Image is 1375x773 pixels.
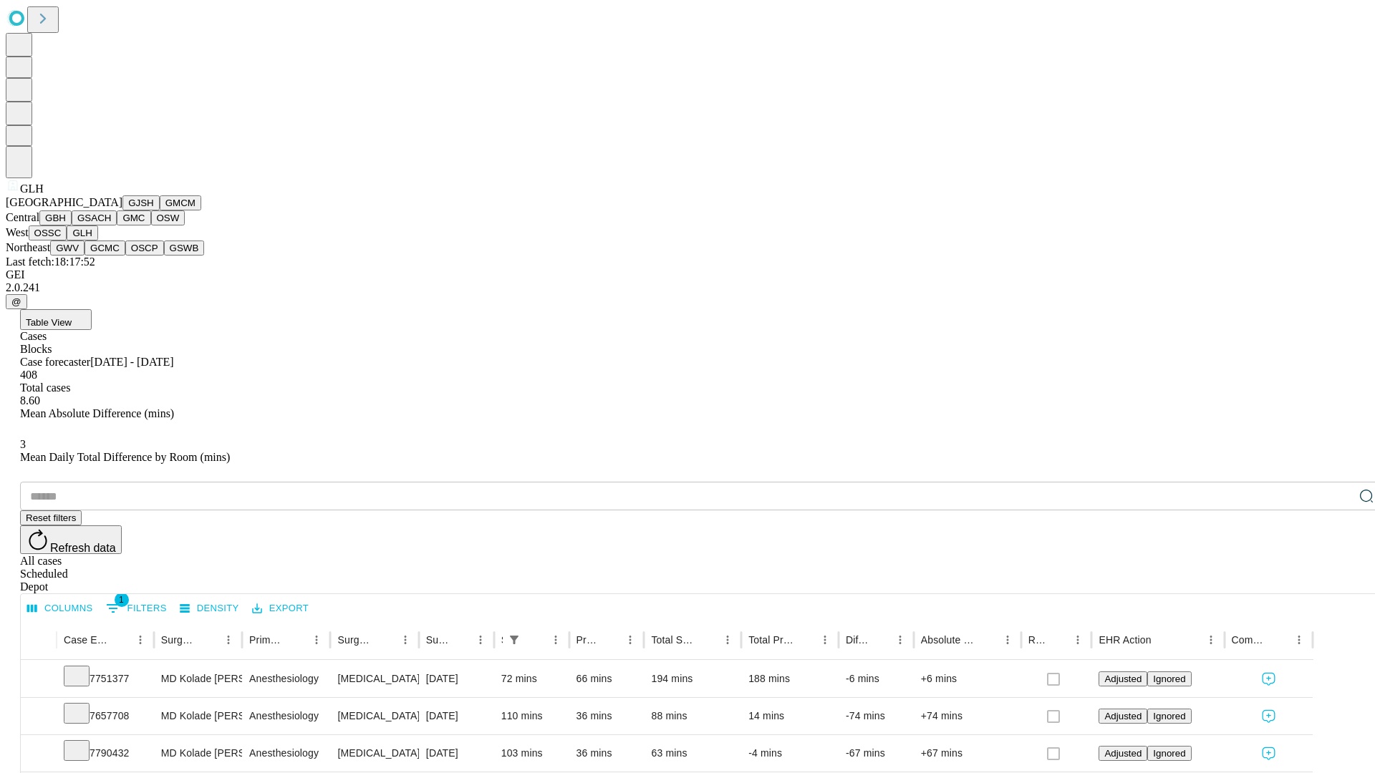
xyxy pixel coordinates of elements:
div: EHR Action [1099,634,1151,646]
button: Reset filters [20,510,82,525]
div: Total Scheduled Duration [651,634,696,646]
button: Adjusted [1099,709,1147,724]
div: [DATE] [426,661,487,697]
button: Expand [28,742,49,767]
div: Surgery Name [337,634,373,646]
button: Refresh data [20,525,122,554]
button: Menu [1201,630,1221,650]
div: 66 mins [576,661,637,697]
div: 103 mins [501,735,562,772]
div: 7657708 [64,698,147,734]
button: Menu [471,630,491,650]
div: [MEDICAL_DATA] [MEDICAL_DATA] AND OR [MEDICAL_DATA] [337,661,411,697]
div: 36 mins [576,698,637,734]
span: Ignored [1153,711,1185,721]
button: Sort [286,630,307,650]
button: GLH [67,225,97,240]
div: 7751377 [64,661,147,697]
span: Ignored [1153,674,1185,684]
div: Predicted In Room Duration [576,634,599,646]
span: [DATE] - [DATE] [90,356,173,368]
button: Menu [718,630,738,650]
button: Menu [395,630,415,650]
button: GSWB [164,240,205,256]
span: Refresh data [50,542,116,554]
span: 408 [20,369,37,381]
button: Sort [375,630,395,650]
button: Ignored [1147,709,1191,724]
div: Resolved in EHR [1028,634,1047,646]
span: Ignored [1153,748,1185,759]
div: 72 mins [501,661,562,697]
span: Mean Daily Total Difference by Room (mins) [20,451,230,463]
div: Surgeon Name [161,634,197,646]
button: Expand [28,704,49,729]
div: Total Predicted Duration [748,634,793,646]
button: Menu [620,630,640,650]
span: Last fetch: 18:17:52 [6,256,95,268]
button: Menu [546,630,566,650]
div: Anesthesiology [249,698,323,734]
button: GJSH [122,195,160,210]
div: -67 mins [846,735,907,772]
button: OSW [151,210,185,225]
div: 188 mins [748,661,831,697]
span: [GEOGRAPHIC_DATA] [6,196,122,208]
span: Reset filters [26,512,76,523]
button: Select columns [24,598,97,620]
span: Northeast [6,241,50,253]
div: -6 mins [846,661,907,697]
button: GCMC [85,240,125,256]
button: Sort [198,630,218,650]
button: OSCP [125,240,164,256]
div: 63 mins [651,735,734,772]
button: GBH [39,210,72,225]
button: Ignored [1147,746,1191,761]
div: Comments [1232,634,1268,646]
div: 2.0.241 [6,281,1369,294]
div: [DATE] [426,698,487,734]
div: 194 mins [651,661,734,697]
button: Sort [1269,630,1289,650]
div: -74 mins [846,698,907,734]
button: Sort [600,630,620,650]
span: Mean Absolute Difference (mins) [20,407,174,419]
span: Adjusted [1104,748,1142,759]
button: @ [6,294,27,309]
button: Show filters [102,597,170,620]
button: Sort [698,630,718,650]
div: GEI [6,268,1369,281]
div: Difference [846,634,869,646]
span: @ [11,296,21,307]
div: 110 mins [501,698,562,734]
button: GMCM [160,195,201,210]
button: Sort [450,630,471,650]
button: Expand [28,667,49,692]
button: Sort [870,630,890,650]
div: 1 active filter [504,630,524,650]
div: 88 mins [651,698,734,734]
button: Menu [218,630,238,650]
div: [MEDICAL_DATA] WITH [MEDICAL_DATA] AND/OR [MEDICAL_DATA] WITH OR WITHOUT D\T\C [337,698,411,734]
div: MD Kolade [PERSON_NAME] Md [161,661,235,697]
span: Adjusted [1104,674,1142,684]
span: Total cases [20,381,70,394]
span: Case forecaster [20,356,90,368]
span: West [6,226,29,238]
div: MD Kolade [PERSON_NAME] Md [161,735,235,772]
div: 7790432 [64,735,147,772]
button: Adjusted [1099,746,1147,761]
span: 3 [20,438,26,450]
button: Menu [1289,630,1309,650]
button: Table View [20,309,92,330]
div: Case Epic Id [64,634,109,646]
div: [MEDICAL_DATA] WITH [MEDICAL_DATA] AND/OR [MEDICAL_DATA] WITH OR WITHOUT D\T\C [337,735,411,772]
button: Sort [1048,630,1068,650]
button: Menu [307,630,327,650]
button: Menu [130,630,150,650]
button: Menu [815,630,835,650]
button: Show filters [504,630,524,650]
span: Adjusted [1104,711,1142,721]
div: Anesthesiology [249,661,323,697]
button: Sort [526,630,546,650]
